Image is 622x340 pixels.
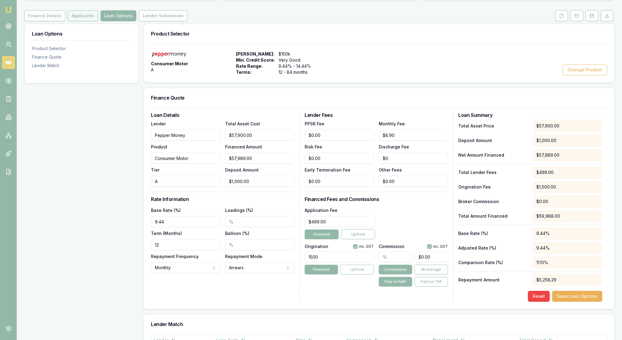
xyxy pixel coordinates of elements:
label: Deposit Amount [225,167,259,172]
label: PPSR Fee [305,121,324,126]
div: 9.44% [533,227,602,240]
label: Balloon (%) [225,231,249,236]
label: Lender [151,121,166,126]
span: Consumer Motor [151,61,188,67]
div: $57,900.00 [533,120,602,132]
label: Repayment Frequency [151,254,199,259]
button: Financed [305,229,339,239]
span: Min. Credit Score: [236,57,275,63]
p: Repayment Amount [458,277,528,283]
button: Upfront [340,265,374,274]
h3: Loan Options [32,31,131,36]
label: Other Fees [379,167,402,172]
label: Commission [379,244,405,249]
button: Applicants [68,10,98,21]
label: Tier [151,167,159,172]
a: Loan Options [99,10,138,21]
div: Lender Match [32,63,131,69]
div: 9.44% [533,242,602,254]
input: $ [379,176,448,187]
span: Terms: [236,69,275,75]
button: Financed [305,265,338,274]
h3: Loan Details [151,113,294,117]
button: Change Product [562,64,607,75]
div: $59,988.00 [533,210,602,222]
input: % [225,239,294,250]
button: Lender Submission [139,10,187,21]
button: Paid on NAF [379,277,412,287]
button: Upfront [341,229,375,239]
input: $ [305,176,374,187]
label: Early Termination Fee [305,167,350,172]
span: A [151,67,154,73]
div: inc. GST [353,244,374,249]
input: % [151,216,220,227]
div: $5,258.29 [533,274,602,286]
label: Monthly Fee [379,121,405,126]
button: Loan Options [101,10,136,21]
input: % [379,251,412,262]
button: Reset [528,291,550,302]
div: $57,989.00 [533,149,602,161]
img: Pepper Money [151,51,187,58]
input: $ [225,153,294,164]
button: Commission [379,265,412,274]
label: Product [151,144,167,149]
button: Brokerage [415,265,448,274]
span: 9.44% - 14.44% [279,63,319,69]
span: 12 - 84 months [279,69,319,75]
label: Total Asset Cost [225,121,260,126]
input: $ [305,153,374,164]
span: Very Good [279,57,319,63]
p: Total Lender Fees [458,169,528,175]
input: $ [225,176,294,187]
h3: Lender Match [151,322,607,327]
p: Base Rate (%) [458,230,528,236]
input: $ [225,130,294,141]
div: $1,000.00 [533,134,602,147]
label: Financed Amount [225,144,262,149]
div: inc. GST [427,244,448,249]
h3: Product Selector [151,31,607,36]
h3: Loan Summary [458,113,602,117]
p: Total Asset Price [458,123,528,129]
label: Discharge Fee [379,144,409,149]
input: % [225,216,294,227]
input: $ [379,153,448,164]
h3: Finance Quote [151,95,607,100]
div: Product Selector [32,46,131,52]
label: Application Fee [305,208,337,213]
p: Deposit Amount [458,138,528,144]
div: 11.13% [533,257,602,269]
span: Rate Range: [236,63,275,69]
label: Origination [305,244,328,249]
label: Loadings (%) [225,208,253,213]
label: Repayment Mode [225,254,262,259]
input: $ [379,130,448,141]
p: Adjusted Rate (%) [458,245,528,251]
span: $150k [279,51,319,57]
span: [PERSON_NAME]: [236,51,275,57]
label: Term (Months) [151,231,182,236]
button: Finance Details [24,10,65,21]
h3: Rate Information [151,197,294,202]
h3: Financed Fees and Commissions [305,197,448,202]
label: Risk Fee [305,144,322,149]
button: Paid on TAF [415,277,448,287]
p: Net Amount Financed [458,152,528,158]
div: Finance Quote [32,54,131,60]
label: Base Rate (%) [151,208,181,213]
input: $ [305,216,375,227]
input: $ [305,130,374,141]
button: Save Loan Options [552,291,602,302]
div: $0.00 [533,195,602,208]
h3: Lender Fees [305,113,448,117]
p: Broker Commission [458,199,528,205]
p: Comparison Rate (%) [458,260,528,266]
div: $1,500.00 [533,181,602,193]
a: Lender Submission [138,10,189,21]
p: Origination Fee [458,184,528,190]
img: emu-icon-u.png [5,6,12,13]
a: Applicants [67,10,99,21]
div: $499.00 [533,166,602,178]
